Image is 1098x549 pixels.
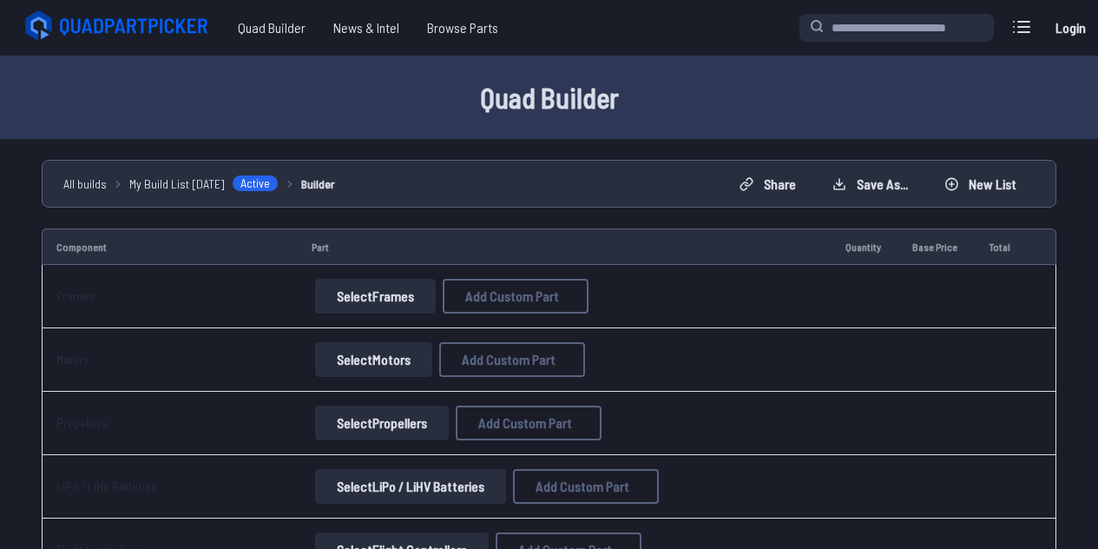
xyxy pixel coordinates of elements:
button: SelectMotors [315,342,432,377]
button: Save as... [818,170,923,198]
a: Propellers [56,415,108,430]
a: SelectPropellers [312,406,452,440]
button: SelectLiPo / LiHV Batteries [315,469,506,504]
a: Login [1049,10,1091,45]
button: Share [725,170,811,198]
button: Add Custom Part [443,279,588,314]
a: SelectMotors [312,342,436,377]
td: Total [975,228,1027,265]
a: LiPo / LiHV Batteries [56,479,157,493]
button: Add Custom Part [439,342,585,377]
span: Add Custom Part [536,480,629,493]
button: SelectFrames [315,279,436,314]
td: Part [298,228,832,265]
a: Quad Builder [224,10,319,45]
button: Add Custom Part [513,469,659,504]
span: Add Custom Part [478,416,572,430]
button: SelectPropellers [315,406,449,440]
span: Add Custom Part [462,353,556,367]
h1: Quad Builder [21,76,1077,118]
span: My Build List [DATE] [129,175,225,193]
span: Add Custom Part [465,289,559,303]
a: Browse Parts [413,10,512,45]
button: New List [930,170,1031,198]
a: My Build List [DATE]Active [129,175,279,193]
td: Base Price [898,228,975,265]
a: Motors [56,352,89,367]
td: Quantity [832,228,897,265]
a: News & Intel [319,10,413,45]
td: Component [42,228,298,265]
span: Active [232,175,279,192]
a: All builds [63,175,107,193]
button: Add Custom Part [456,406,602,440]
a: Frames [56,288,95,303]
a: SelectFrames [312,279,439,314]
a: SelectLiPo / LiHV Batteries [312,469,510,504]
a: Builder [301,175,335,193]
